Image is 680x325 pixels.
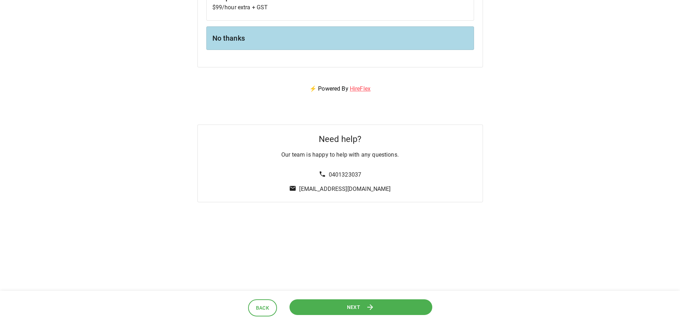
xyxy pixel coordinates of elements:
p: ⚡ Powered By [301,76,379,102]
h6: No thanks [212,32,468,44]
button: Back [248,299,277,317]
button: Next [289,299,432,315]
a: [EMAIL_ADDRESS][DOMAIN_NAME] [299,186,391,192]
span: Back [256,304,270,313]
p: $99/hour extra + GST [212,3,468,12]
p: Our team is happy to help with any questions. [281,151,399,159]
span: Next [347,303,361,311]
h5: Need help? [319,133,361,145]
p: 0401323037 [329,171,362,179]
a: HireFlex [350,85,371,92]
